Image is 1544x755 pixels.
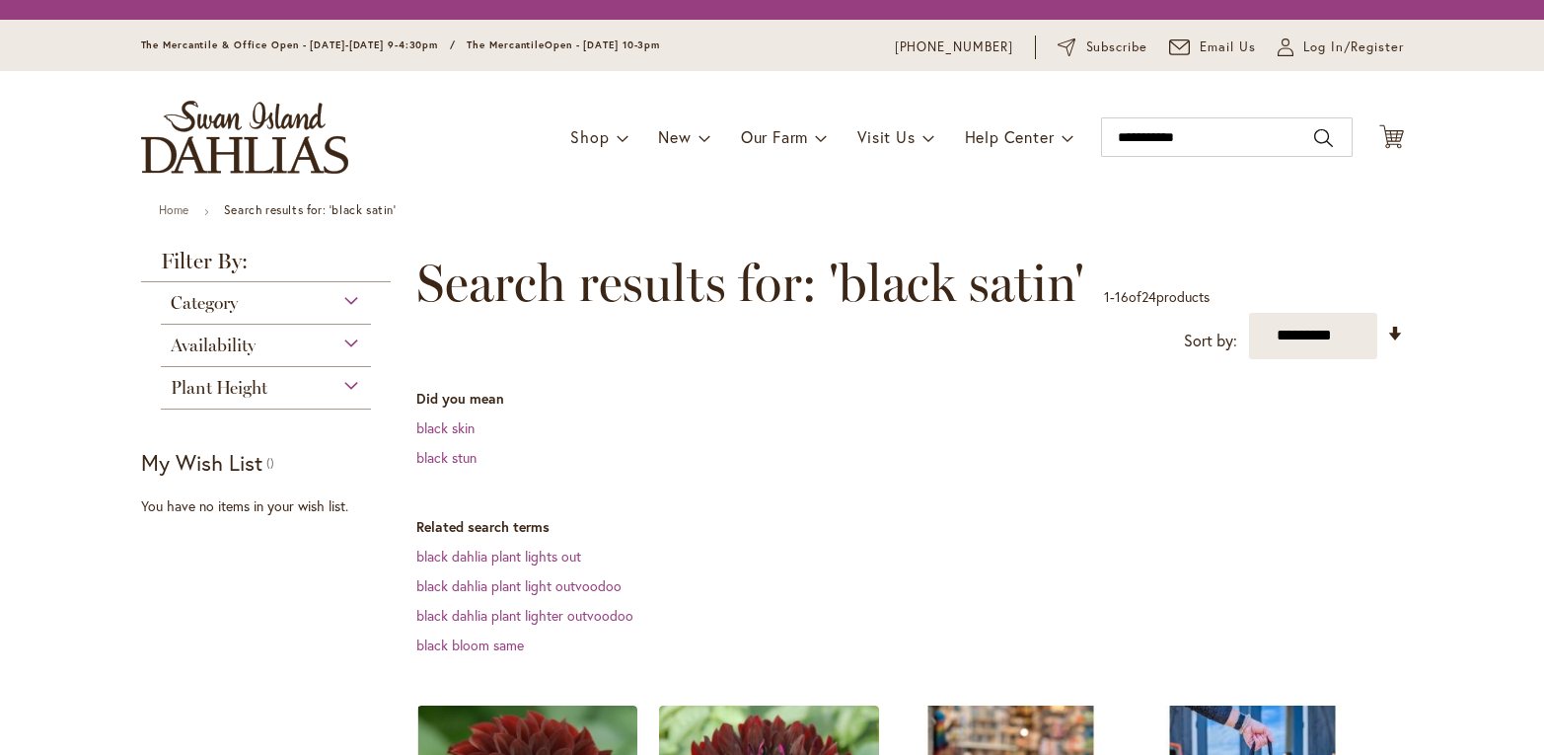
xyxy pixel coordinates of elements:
a: Email Us [1169,38,1256,57]
strong: Filter By: [141,251,392,282]
span: 16 [1115,287,1129,306]
span: Help Center [965,126,1055,147]
a: black skin [416,418,475,437]
dt: Related search terms [416,517,1404,537]
span: Log In/Register [1303,38,1404,57]
a: black stun [416,448,477,467]
span: Subscribe [1086,38,1148,57]
span: Category [171,292,238,314]
a: [PHONE_NUMBER] [895,38,1014,57]
dt: Did you mean [416,389,1404,409]
a: Subscribe [1058,38,1147,57]
span: The Mercantile & Office Open - [DATE]-[DATE] 9-4:30pm / The Mercantile [141,38,546,51]
a: black dahlia plant lights out [416,547,581,566]
a: black dahlia plant light outvoodoo [416,576,622,595]
span: Open - [DATE] 10-3pm [545,38,660,51]
button: Search [1314,122,1332,154]
strong: My Wish List [141,448,262,477]
label: Sort by: [1184,323,1237,359]
span: Search results for: 'black satin' [416,254,1084,313]
span: Shop [570,126,609,147]
span: 24 [1141,287,1156,306]
span: Plant Height [171,377,267,399]
a: Home [159,202,189,217]
a: black bloom same [416,636,524,654]
a: Log In/Register [1278,38,1404,57]
p: - of products [1104,281,1210,313]
span: New [658,126,691,147]
div: You have no items in your wish list. [141,496,404,516]
span: Our Farm [741,126,808,147]
span: 1 [1104,287,1110,306]
span: Visit Us [857,126,915,147]
a: black dahlia plant lighter outvoodoo [416,606,633,625]
span: Email Us [1200,38,1256,57]
a: store logo [141,101,348,174]
strong: Search results for: 'black satin' [224,202,397,217]
span: Availability [171,335,256,356]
